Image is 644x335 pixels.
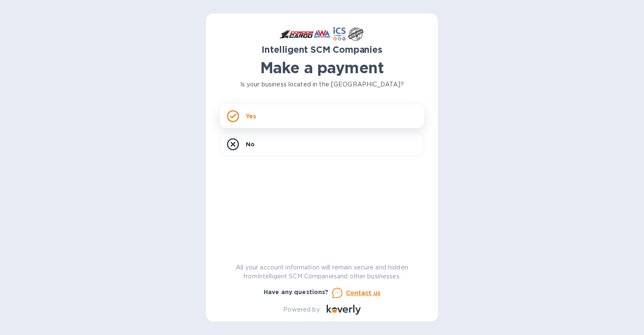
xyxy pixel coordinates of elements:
p: All your account information will remain secure and hidden from Intelligent SCM Companies and oth... [220,263,424,281]
h1: Make a payment [220,59,424,77]
p: No [246,140,255,149]
b: Intelligent SCM Companies [262,44,382,55]
p: Powered by [283,305,319,314]
p: Yes [246,112,256,120]
u: Contact us [346,289,381,296]
b: Have any questions? [264,289,329,295]
p: Is your business located in the [GEOGRAPHIC_DATA]? [220,80,424,89]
